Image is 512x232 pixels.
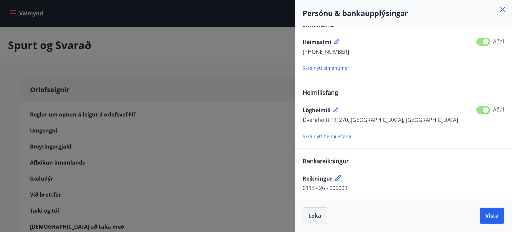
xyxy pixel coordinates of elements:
span: Loka [308,212,321,219]
button: Vista [480,208,504,224]
span: Aðal [493,38,504,45]
span: Bankareikningur [303,157,349,165]
span: Dvergholti 19, 270, [GEOGRAPHIC_DATA], [GEOGRAPHIC_DATA] [303,116,458,124]
h4: Persónu & bankaupplýsingar [303,8,504,18]
span: Skrá nýtt heimilisfang [303,133,351,140]
button: Loka [303,207,327,224]
span: Heimasími [303,38,331,46]
span: Lögheimili [303,106,331,114]
span: Reikningur [303,175,332,182]
span: 0113 - 26 - 006009 [303,184,347,192]
span: Heimilisfang [303,88,338,96]
span: Símanúmer [303,20,335,28]
span: Aðal [493,106,504,113]
span: Skrá nýtt símanúmer [303,65,349,71]
span: [PHONE_NUMBER] [303,48,349,55]
span: Vista [485,212,499,219]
